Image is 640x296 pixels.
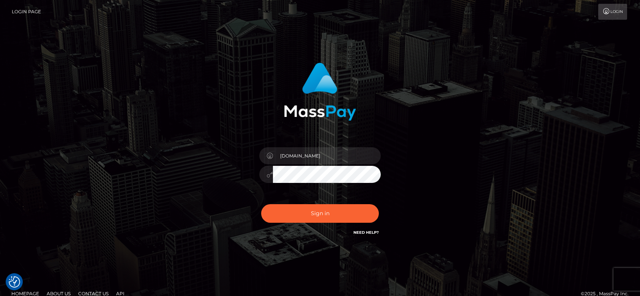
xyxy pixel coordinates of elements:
img: MassPay Login [284,63,356,121]
input: Username... [273,147,381,164]
button: Sign in [261,204,379,223]
a: Need Help? [353,230,379,235]
img: Revisit consent button [9,276,20,288]
button: Consent Preferences [9,276,20,288]
a: Login [598,4,627,20]
a: Login Page [12,4,41,20]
